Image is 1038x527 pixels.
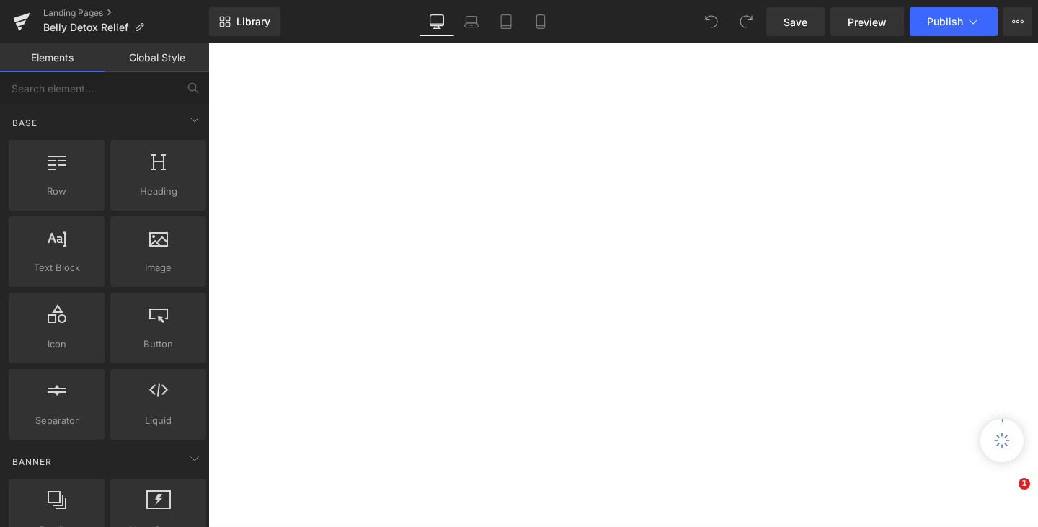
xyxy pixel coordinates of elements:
[13,413,100,428] span: Separator
[848,14,887,30] span: Preview
[11,455,53,469] span: Banner
[115,337,202,352] span: Button
[11,116,39,130] span: Base
[454,7,489,36] a: Laptop
[13,260,100,275] span: Text Block
[105,43,209,72] a: Global Style
[43,22,128,33] span: Belly Detox Relief
[910,7,998,36] button: Publish
[420,7,454,36] a: Desktop
[989,478,1024,513] iframe: Intercom live chat
[784,14,807,30] span: Save
[697,7,726,36] button: Undo
[115,184,202,199] span: Heading
[1003,7,1032,36] button: More
[1019,478,1030,490] span: 1
[115,413,202,428] span: Liquid
[732,7,760,36] button: Redo
[830,7,904,36] a: Preview
[489,7,523,36] a: Tablet
[236,15,270,28] span: Library
[209,7,280,36] a: New Library
[43,7,209,19] a: Landing Pages
[13,337,100,352] span: Icon
[115,260,202,275] span: Image
[13,184,100,199] span: Row
[927,16,963,27] span: Publish
[523,7,558,36] a: Mobile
